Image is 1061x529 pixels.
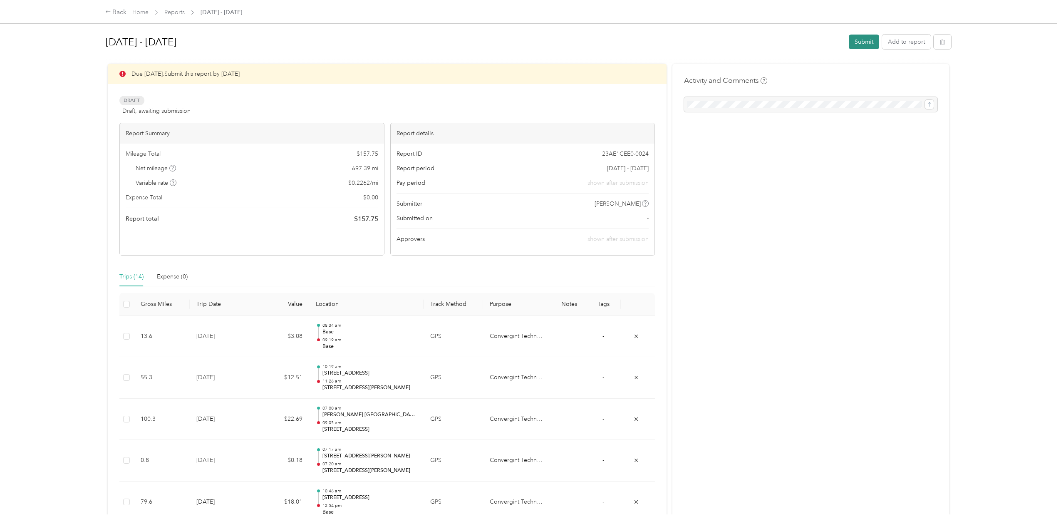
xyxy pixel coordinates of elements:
th: Tags [586,293,621,316]
span: Draft [119,96,144,105]
p: Base [322,343,417,350]
span: $ 0.00 [363,193,378,202]
span: Report period [397,164,434,173]
span: - [602,374,604,381]
span: 697.39 mi [352,164,378,173]
span: - [602,333,604,340]
button: Submit [849,35,879,49]
p: [STREET_ADDRESS] [322,426,417,433]
td: 0.8 [134,440,190,482]
td: GPS [424,399,483,440]
span: - [602,457,604,464]
span: $ 157.75 [357,149,378,158]
td: [DATE] [190,357,254,399]
th: Track Method [424,293,483,316]
h1: Sep 1 - 30, 2025 [106,32,843,52]
td: GPS [424,316,483,358]
p: 08:34 am [322,323,417,328]
td: 13.6 [134,316,190,358]
iframe: Everlance-gr Chat Button Frame [1014,482,1061,529]
p: [STREET_ADDRESS] [322,494,417,502]
p: [STREET_ADDRESS][PERSON_NAME] [322,384,417,392]
div: Report Summary [120,123,384,144]
th: Notes [552,293,587,316]
span: Expense Total [126,193,162,202]
p: 12:54 pm [322,503,417,509]
p: 07:17 am [322,447,417,452]
span: - [647,214,649,223]
span: [DATE] - [DATE] [607,164,649,173]
td: Convergint Technologies [483,357,552,399]
th: Trip Date [190,293,254,316]
a: Reports [164,9,185,16]
button: Add to report [882,35,931,49]
td: Convergint Technologies [483,440,552,482]
p: 10:46 am [322,488,417,494]
span: Draft, awaiting submission [122,107,191,115]
th: Value [254,293,309,316]
td: 100.3 [134,399,190,440]
th: Purpose [483,293,552,316]
span: Submitted on [397,214,433,223]
td: Convergint Technologies [483,316,552,358]
td: [DATE] [190,399,254,440]
span: - [602,415,604,422]
div: Trips (14) [119,272,144,281]
p: [PERSON_NAME] [GEOGRAPHIC_DATA][PERSON_NAME], [GEOGRAPHIC_DATA] [322,411,417,419]
td: GPS [424,482,483,523]
th: Location [309,293,424,316]
td: [DATE] [190,316,254,358]
span: $ 0.2262 / mi [348,179,378,187]
td: GPS [424,440,483,482]
span: [PERSON_NAME] [595,199,641,208]
span: 23AE1CEE0-0024 [602,149,649,158]
span: Report ID [397,149,422,158]
td: GPS [424,357,483,399]
span: shown after submission [588,236,649,243]
span: shown after submission [588,179,649,187]
td: $22.69 [254,399,309,440]
td: 55.3 [134,357,190,399]
div: Expense (0) [157,272,188,281]
div: Due [DATE]. Submit this report by [DATE] [108,64,667,84]
p: Base [322,509,417,516]
span: Submitter [397,199,422,208]
p: 09:19 am [322,337,417,343]
p: [STREET_ADDRESS][PERSON_NAME] [322,452,417,460]
p: 07:20 am [322,461,417,467]
p: [STREET_ADDRESS][PERSON_NAME] [322,467,417,474]
th: Gross Miles [134,293,190,316]
span: Net mileage [136,164,176,173]
span: Pay period [397,179,425,187]
td: $3.08 [254,316,309,358]
a: Home [132,9,149,16]
td: [DATE] [190,482,254,523]
span: Approvers [397,235,425,243]
td: $12.51 [254,357,309,399]
p: 11:26 am [322,378,417,384]
td: Convergint Technologies [483,399,552,440]
span: - [602,498,604,505]
p: 10:19 am [322,364,417,370]
span: $ 157.75 [354,214,378,224]
td: $18.01 [254,482,309,523]
span: Report total [126,214,159,223]
p: 09:05 am [322,420,417,426]
td: 79.6 [134,482,190,523]
td: [DATE] [190,440,254,482]
span: [DATE] - [DATE] [201,8,242,17]
div: Report details [391,123,655,144]
div: Back [105,7,127,17]
span: Variable rate [136,179,176,187]
p: Base [322,328,417,336]
td: Convergint Technologies [483,482,552,523]
td: $0.18 [254,440,309,482]
p: 07:00 am [322,405,417,411]
p: [STREET_ADDRESS] [322,370,417,377]
h4: Activity and Comments [684,75,767,86]
span: Mileage Total [126,149,161,158]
